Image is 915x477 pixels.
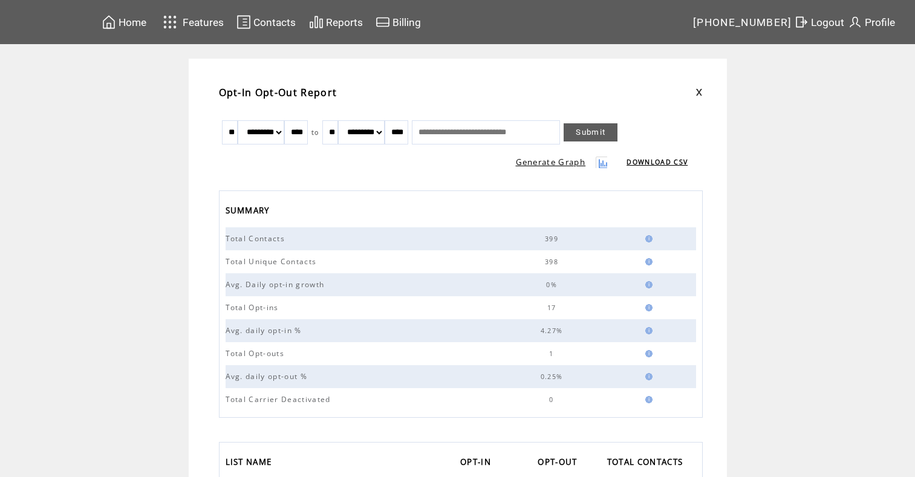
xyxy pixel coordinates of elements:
span: TOTAL CONTACTS [607,453,686,473]
a: Contacts [235,13,298,31]
span: to [311,128,319,137]
span: OPT-OUT [538,453,580,473]
span: LIST NAME [226,453,275,473]
span: SUMMARY [226,202,273,222]
a: Features [158,10,226,34]
span: Total Contacts [226,233,288,244]
span: Avg. Daily opt-in growth [226,279,328,290]
img: help.gif [642,235,653,242]
a: Home [100,13,148,31]
span: 1 [549,349,556,358]
img: help.gif [642,281,653,288]
span: 0% [546,281,560,289]
a: Generate Graph [516,157,586,167]
span: Total Opt-ins [226,302,282,313]
a: LIST NAME [226,453,278,473]
img: profile.svg [848,15,862,30]
span: Home [119,16,146,28]
span: 398 [545,258,561,266]
span: 0.25% [541,372,566,381]
a: TOTAL CONTACTS [607,453,689,473]
a: DOWNLOAD CSV [627,158,688,166]
span: Logout [811,16,844,28]
span: Billing [392,16,421,28]
a: OPT-OUT [538,453,583,473]
span: 0 [549,395,556,404]
img: help.gif [642,304,653,311]
span: Features [183,16,224,28]
span: 4.27% [541,326,566,335]
span: 17 [547,303,559,312]
img: creidtcard.svg [376,15,390,30]
img: help.gif [642,373,653,380]
span: Total Opt-outs [226,348,288,359]
a: Reports [307,13,365,31]
span: Contacts [253,16,296,28]
span: Opt-In Opt-Out Report [219,86,337,99]
img: help.gif [642,327,653,334]
span: Total Carrier Deactivated [226,394,334,404]
img: home.svg [102,15,116,30]
span: Profile [865,16,895,28]
span: [PHONE_NUMBER] [693,16,792,28]
span: 399 [545,235,561,243]
a: Submit [564,123,617,141]
span: Avg. daily opt-out % [226,371,311,381]
span: Avg. daily opt-in % [226,325,305,336]
a: Logout [792,13,846,31]
a: OPT-IN [460,453,497,473]
span: Total Unique Contacts [226,256,320,267]
img: help.gif [642,396,653,403]
a: Billing [374,13,423,31]
img: help.gif [642,258,653,265]
img: exit.svg [794,15,809,30]
span: Reports [326,16,363,28]
span: OPT-IN [460,453,494,473]
img: chart.svg [309,15,324,30]
img: features.svg [160,12,181,32]
img: help.gif [642,350,653,357]
img: contacts.svg [236,15,251,30]
a: Profile [846,13,897,31]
